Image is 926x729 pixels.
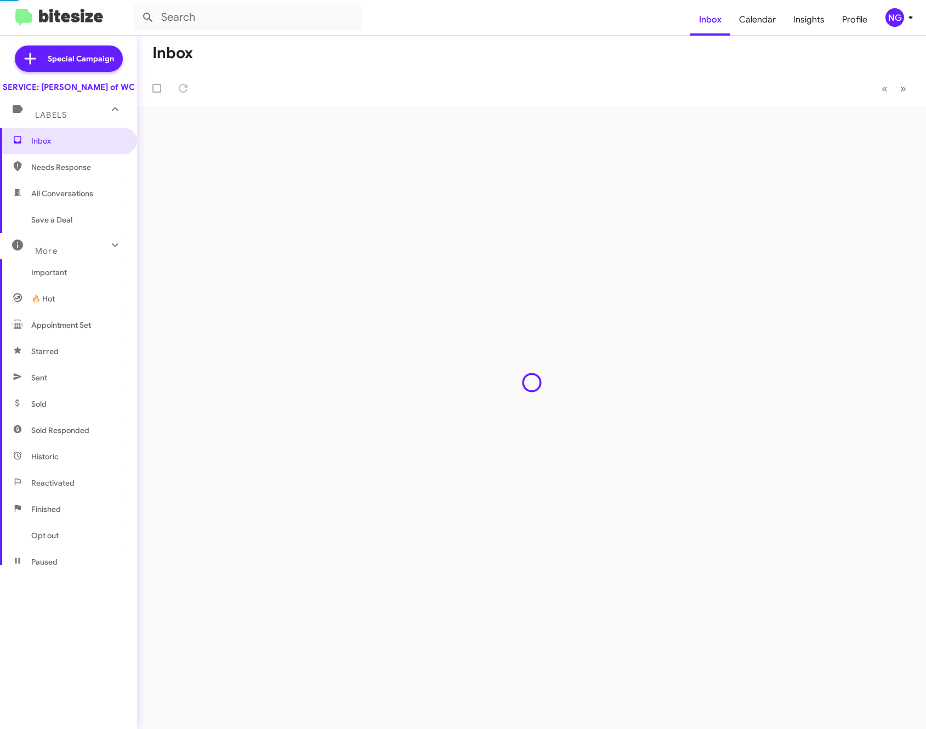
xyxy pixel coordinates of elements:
[31,372,47,383] span: Sent
[31,530,59,541] span: Opt out
[31,214,72,225] span: Save a Deal
[31,320,91,331] span: Appointment Set
[31,504,61,515] span: Finished
[31,477,75,488] span: Reactivated
[15,45,123,72] a: Special Campaign
[31,425,89,436] span: Sold Responded
[35,246,58,256] span: More
[690,4,730,36] a: Inbox
[152,44,193,62] h1: Inbox
[876,8,914,27] button: NG
[894,77,913,100] button: Next
[875,77,894,100] button: Previous
[31,451,59,462] span: Historic
[48,53,114,64] span: Special Campaign
[31,188,93,199] span: All Conversations
[133,4,363,31] input: Search
[900,82,906,95] span: »
[785,4,833,36] a: Insights
[31,398,47,409] span: Sold
[31,135,124,146] span: Inbox
[882,82,888,95] span: «
[31,267,124,278] span: Important
[35,110,67,120] span: Labels
[31,346,59,357] span: Starred
[730,4,785,36] a: Calendar
[3,82,135,93] div: SERVICE: [PERSON_NAME] of WC
[833,4,876,36] a: Profile
[31,162,124,173] span: Needs Response
[876,77,913,100] nav: Page navigation example
[31,556,58,567] span: Paused
[31,293,55,304] span: 🔥 Hot
[885,8,904,27] div: NG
